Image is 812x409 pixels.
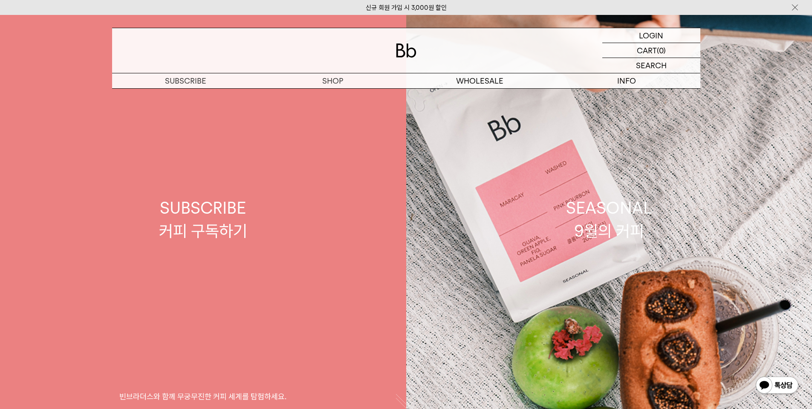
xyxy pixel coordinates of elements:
[755,376,799,396] img: 카카오톡 채널 1:1 채팅 버튼
[657,43,666,58] p: (0)
[112,73,259,88] a: SUBSCRIBE
[566,197,652,242] div: SEASONAL 9월의 커피
[406,73,553,88] p: WHOLESALE
[639,28,663,43] p: LOGIN
[366,4,447,12] a: 신규 회원 가입 시 3,000원 할인
[396,44,416,58] img: 로고
[602,28,700,43] a: LOGIN
[259,73,406,88] a: SHOP
[636,58,667,73] p: SEARCH
[553,73,700,88] p: INFO
[637,43,657,58] p: CART
[159,197,247,242] div: SUBSCRIBE 커피 구독하기
[602,43,700,58] a: CART (0)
